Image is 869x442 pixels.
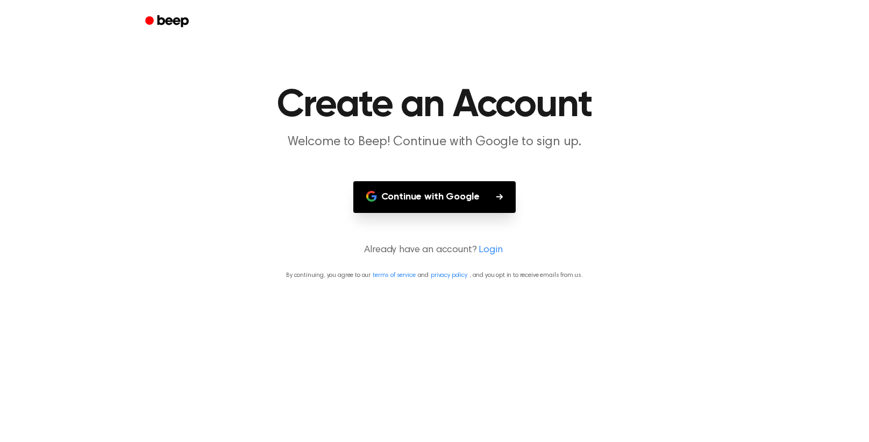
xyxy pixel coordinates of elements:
[373,272,415,279] a: terms of service
[13,243,856,258] p: Already have an account?
[159,86,710,125] h1: Create an Account
[13,270,856,280] p: By continuing, you agree to our and , and you opt in to receive emails from us.
[228,133,641,151] p: Welcome to Beep! Continue with Google to sign up.
[431,272,467,279] a: privacy policy
[353,181,516,213] button: Continue with Google
[479,243,502,258] a: Login
[138,11,198,32] a: Beep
